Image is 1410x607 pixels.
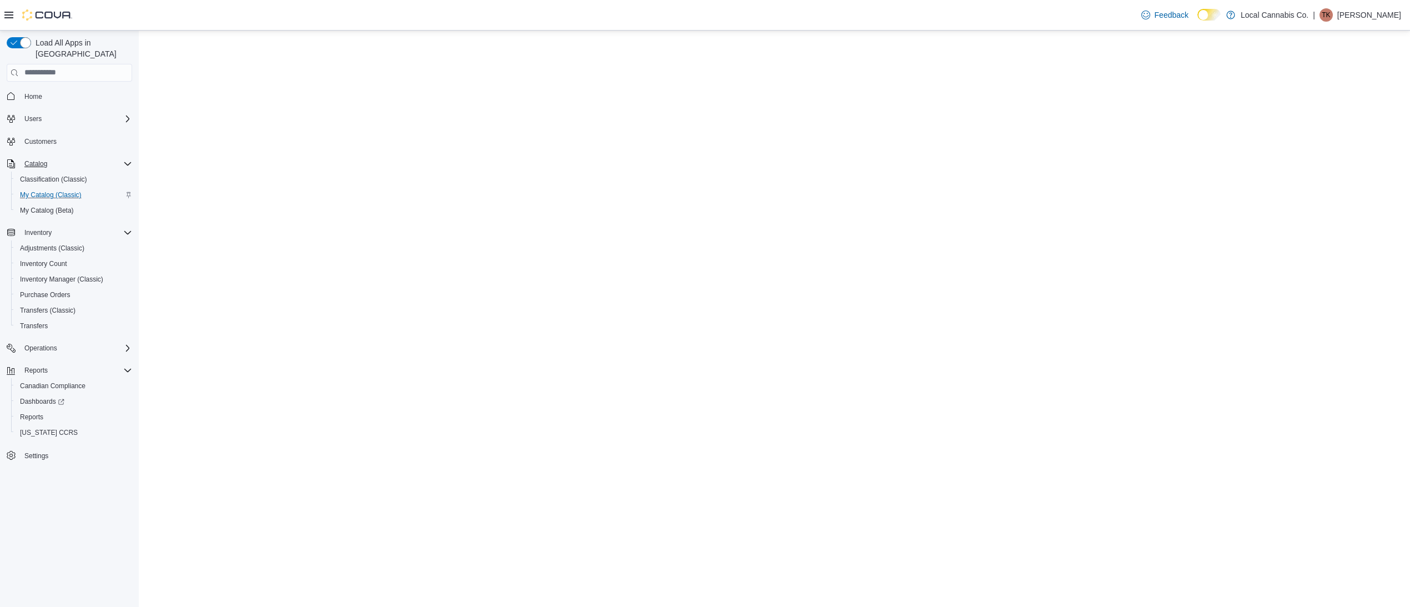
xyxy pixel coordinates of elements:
[20,322,48,330] span: Transfers
[16,395,132,408] span: Dashboards
[1155,9,1189,21] span: Feedback
[20,190,82,199] span: My Catalog (Classic)
[11,203,137,218] button: My Catalog (Beta)
[11,256,137,272] button: Inventory Count
[1197,9,1221,21] input: Dark Mode
[20,157,132,170] span: Catalog
[16,379,90,393] a: Canadian Compliance
[20,342,62,355] button: Operations
[2,447,137,463] button: Settings
[16,379,132,393] span: Canadian Compliance
[24,92,42,101] span: Home
[16,410,132,424] span: Reports
[2,133,137,149] button: Customers
[20,448,132,462] span: Settings
[7,84,132,493] nav: Complex example
[20,135,61,148] a: Customers
[1313,8,1315,22] p: |
[20,112,46,126] button: Users
[20,306,75,315] span: Transfers (Classic)
[20,364,52,377] button: Reports
[2,363,137,378] button: Reports
[2,156,137,172] button: Catalog
[11,303,137,318] button: Transfers (Classic)
[20,259,67,268] span: Inventory Count
[20,206,74,215] span: My Catalog (Beta)
[16,426,82,439] a: [US_STATE] CCRS
[16,304,80,317] a: Transfers (Classic)
[1241,8,1308,22] p: Local Cannabis Co.
[20,364,132,377] span: Reports
[20,112,132,126] span: Users
[24,228,52,237] span: Inventory
[11,425,137,440] button: [US_STATE] CCRS
[16,173,92,186] a: Classification (Classic)
[16,288,75,302] a: Purchase Orders
[11,172,137,187] button: Classification (Classic)
[16,288,132,302] span: Purchase Orders
[20,89,132,103] span: Home
[16,204,78,217] a: My Catalog (Beta)
[16,304,132,317] span: Transfers (Classic)
[20,226,56,239] button: Inventory
[16,257,72,270] a: Inventory Count
[20,290,70,299] span: Purchase Orders
[16,188,86,202] a: My Catalog (Classic)
[11,187,137,203] button: My Catalog (Classic)
[11,394,137,409] a: Dashboards
[16,319,52,333] a: Transfers
[2,88,137,104] button: Home
[16,242,89,255] a: Adjustments (Classic)
[16,410,48,424] a: Reports
[16,257,132,270] span: Inventory Count
[22,9,72,21] img: Cova
[11,287,137,303] button: Purchase Orders
[16,273,132,286] span: Inventory Manager (Classic)
[20,244,84,253] span: Adjustments (Classic)
[2,340,137,356] button: Operations
[16,319,132,333] span: Transfers
[11,240,137,256] button: Adjustments (Classic)
[1337,8,1401,22] p: [PERSON_NAME]
[20,397,64,406] span: Dashboards
[16,173,132,186] span: Classification (Classic)
[11,318,137,334] button: Transfers
[2,111,137,127] button: Users
[1320,8,1333,22] div: Tim Kaye
[24,114,42,123] span: Users
[16,188,132,202] span: My Catalog (Classic)
[20,342,132,355] span: Operations
[16,204,132,217] span: My Catalog (Beta)
[16,273,108,286] a: Inventory Manager (Classic)
[20,449,53,463] a: Settings
[11,378,137,394] button: Canadian Compliance
[20,134,132,148] span: Customers
[20,226,132,239] span: Inventory
[31,37,132,59] span: Load All Apps in [GEOGRAPHIC_DATA]
[16,395,69,408] a: Dashboards
[2,225,137,240] button: Inventory
[20,413,43,422] span: Reports
[24,137,57,146] span: Customers
[24,366,48,375] span: Reports
[20,382,85,390] span: Canadian Compliance
[1137,4,1193,26] a: Feedback
[16,242,132,255] span: Adjustments (Classic)
[11,272,137,287] button: Inventory Manager (Classic)
[1322,8,1330,22] span: TK
[20,175,87,184] span: Classification (Classic)
[16,426,132,439] span: Washington CCRS
[24,159,47,168] span: Catalog
[11,409,137,425] button: Reports
[24,452,48,460] span: Settings
[20,157,52,170] button: Catalog
[20,275,103,284] span: Inventory Manager (Classic)
[20,90,47,103] a: Home
[24,344,57,353] span: Operations
[20,428,78,437] span: [US_STATE] CCRS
